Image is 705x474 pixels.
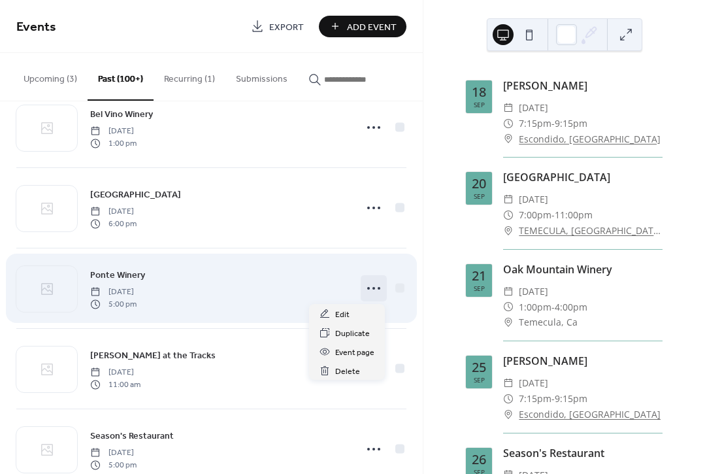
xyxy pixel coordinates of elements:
span: Bel Vino Winery [90,108,153,122]
div: Sep [474,285,485,292]
span: 1:00 pm [90,137,137,149]
span: [DATE] [90,367,140,379]
a: Escondido, [GEOGRAPHIC_DATA] [519,131,661,147]
a: Export [241,16,314,37]
div: Sep [474,101,485,108]
span: Delete [335,365,360,379]
span: 5:00 pm [90,459,137,471]
span: - [551,391,555,407]
span: [DATE] [90,447,137,459]
span: 9:15pm [555,391,587,407]
div: Sep [474,193,485,199]
span: Edit [335,308,350,322]
span: [DATE] [519,100,548,116]
span: [PERSON_NAME] at the Tracks [90,349,216,363]
div: ​ [503,284,514,299]
span: 6:00 pm [90,218,137,229]
span: [GEOGRAPHIC_DATA] [90,188,181,202]
div: ​ [503,314,514,330]
div: ​ [503,131,514,147]
span: Temecula, Ca [519,314,578,330]
a: Ponte Winery [90,267,145,282]
a: Season's Restaurant [90,428,174,443]
span: - [551,207,555,223]
a: TEMECULA, [GEOGRAPHIC_DATA] [519,223,663,239]
div: 21 [472,269,486,282]
a: Escondido, [GEOGRAPHIC_DATA] [519,407,661,422]
div: Season's Restaurant [503,445,663,461]
span: Season's Restaurant [90,430,174,443]
div: Sep [474,377,485,383]
div: Oak Mountain Winery [503,262,663,277]
span: [DATE] [519,375,548,391]
span: 7:00pm [519,207,551,223]
button: Upcoming (3) [13,53,88,99]
div: [PERSON_NAME] [503,353,663,369]
span: 9:15pm [555,116,587,131]
div: ​ [503,116,514,131]
span: 11:00pm [555,207,593,223]
div: 20 [472,177,486,190]
span: 1:00pm [519,299,551,315]
button: Submissions [225,53,298,99]
div: ​ [503,375,514,391]
div: ​ [503,192,514,207]
a: [PERSON_NAME] at the Tracks [90,348,216,363]
span: [DATE] [519,284,548,299]
div: ​ [503,223,514,239]
span: [DATE] [90,126,137,137]
span: 7:15pm [519,116,551,131]
div: [GEOGRAPHIC_DATA] [503,169,663,185]
span: Ponte Winery [90,269,145,282]
div: ​ [503,407,514,422]
span: 5:00 pm [90,298,137,310]
button: Recurring (1) [154,53,225,99]
div: ​ [503,207,514,223]
div: ​ [503,299,514,315]
span: 7:15pm [519,391,551,407]
div: ​ [503,391,514,407]
span: Export [269,20,304,34]
span: - [551,299,555,315]
div: 25 [472,361,486,374]
a: [GEOGRAPHIC_DATA] [90,187,181,202]
span: [DATE] [90,286,137,298]
div: 26 [472,453,486,466]
span: Add Event [347,20,397,34]
span: 4:00pm [555,299,587,315]
div: [PERSON_NAME] [503,78,663,93]
button: Add Event [319,16,406,37]
span: 11:00 am [90,379,140,390]
div: ​ [503,100,514,116]
span: Duplicate [335,327,370,341]
span: Event page [335,346,374,360]
span: - [551,116,555,131]
div: 18 [472,86,486,99]
span: [DATE] [90,206,137,218]
span: [DATE] [519,192,548,207]
a: Bel Vino Winery [90,107,153,122]
span: Events [16,14,56,40]
button: Past (100+) [88,53,154,101]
